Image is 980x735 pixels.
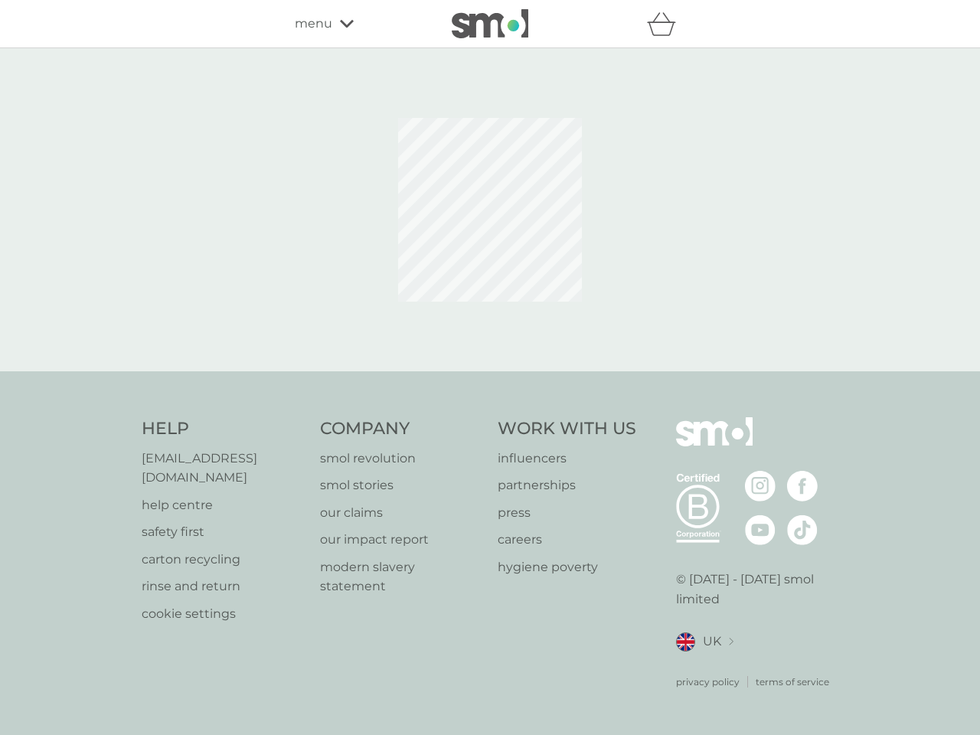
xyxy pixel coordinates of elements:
a: press [498,503,636,523]
a: cookie settings [142,604,305,624]
a: safety first [142,522,305,542]
div: basket [647,8,685,39]
a: smol revolution [320,449,483,469]
span: UK [703,632,721,652]
h4: Work With Us [498,417,636,441]
a: our impact report [320,530,483,550]
a: carton recycling [142,550,305,570]
a: modern slavery statement [320,557,483,596]
a: rinse and return [142,577,305,596]
a: [EMAIL_ADDRESS][DOMAIN_NAME] [142,449,305,488]
a: our claims [320,503,483,523]
a: privacy policy [676,675,740,689]
img: visit the smol Youtube page [745,514,776,545]
img: visit the smol Facebook page [787,471,818,501]
a: help centre [142,495,305,515]
a: smol stories [320,475,483,495]
img: select a new location [729,638,733,646]
img: UK flag [676,632,695,652]
p: © [DATE] - [DATE] smol limited [676,570,839,609]
img: visit the smol Tiktok page [787,514,818,545]
h4: Help [142,417,305,441]
a: influencers [498,449,636,469]
img: smol [452,9,528,38]
span: menu [295,14,332,34]
img: smol [676,417,753,469]
h4: Company [320,417,483,441]
a: terms of service [756,675,829,689]
img: visit the smol Instagram page [745,471,776,501]
a: partnerships [498,475,636,495]
a: careers [498,530,636,550]
a: hygiene poverty [498,557,636,577]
